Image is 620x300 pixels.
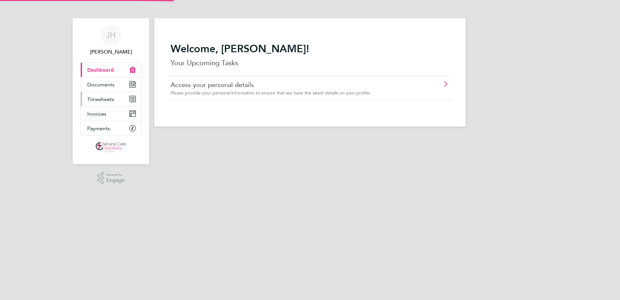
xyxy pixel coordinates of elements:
[81,77,141,92] a: Documents
[81,63,141,77] a: Dashboard
[96,142,126,153] img: servicecare-logo-retina.png
[81,92,141,106] a: Timesheets
[106,178,125,183] span: Engage
[171,42,449,55] h2: Welcome, [PERSON_NAME]!
[171,58,449,68] p: Your Upcoming Tasks
[73,18,149,164] nav: Main navigation
[80,48,141,56] span: Jane Harker
[87,67,114,73] span: Dashboard
[81,106,141,121] a: Invoices
[87,111,106,117] span: Invoices
[171,81,413,89] a: Access your personal details
[87,81,114,88] span: Documents
[97,172,125,184] a: Powered byEngage
[106,172,125,178] span: Powered by
[80,25,141,56] a: JH[PERSON_NAME]
[106,31,116,39] span: JH
[171,90,371,96] span: Please provide your personal information to ensure that we have the latest details on your profile.
[87,125,110,131] span: Payments
[80,142,141,153] a: Go to home page
[81,121,141,135] a: Payments
[87,96,114,102] span: Timesheets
